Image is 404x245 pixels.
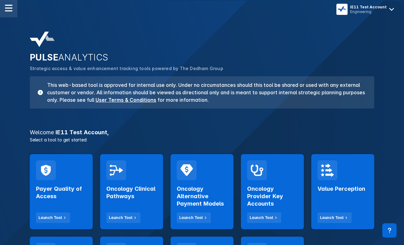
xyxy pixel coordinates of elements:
[250,215,273,220] div: Launch Tool
[26,136,378,143] p: Select a tool to get started:
[36,212,70,223] button: Launch Tool
[350,9,387,14] div: Engineering
[241,154,304,229] a: Oncology Provider Key AccountsLaunch Tool
[95,97,156,103] a: User Terms & Conditions
[106,185,157,200] h2: Oncology Clinical Pathways
[58,52,109,63] span: ANALYTICS
[30,154,93,229] a: Payer Quality of AccessLaunch Tool
[38,215,62,220] div: Launch Tool
[109,215,132,220] div: Launch Tool
[171,154,233,229] a: Oncology Alternative Payment ModelsLaunch Tool
[320,215,344,220] div: Launch Tool
[106,212,140,223] button: Launch Tool
[36,185,87,200] h2: Payer Quality of Access
[247,185,298,207] h2: Oncology Provider Key Accounts
[338,5,346,14] img: menu button
[317,212,352,223] button: Launch Tool
[43,81,367,104] h3: This web-based tool is approved for internal use only. Under no circumstances should this tool be...
[177,212,211,223] button: Launch Tool
[30,52,374,63] h2: PULSE
[382,223,397,238] div: Contact Support
[26,130,378,135] h3: IE11 Test Account ,
[247,212,281,223] button: Launch Tool
[30,32,55,47] img: pulse-analytics-logo
[100,154,163,229] a: Oncology Clinical PathwaysLaunch Tool
[179,215,203,220] div: Launch Tool
[30,129,54,136] span: Welcome
[317,185,365,193] h2: Value Perception
[177,185,227,207] h2: Oncology Alternative Payment Models
[350,5,387,9] div: IE11 Test Account
[311,154,374,229] a: Value PerceptionLaunch Tool
[5,4,12,12] img: menu--horizontal.svg
[30,65,374,72] p: Strategic access & value enhancement tracking tools powered by The Dedham Group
